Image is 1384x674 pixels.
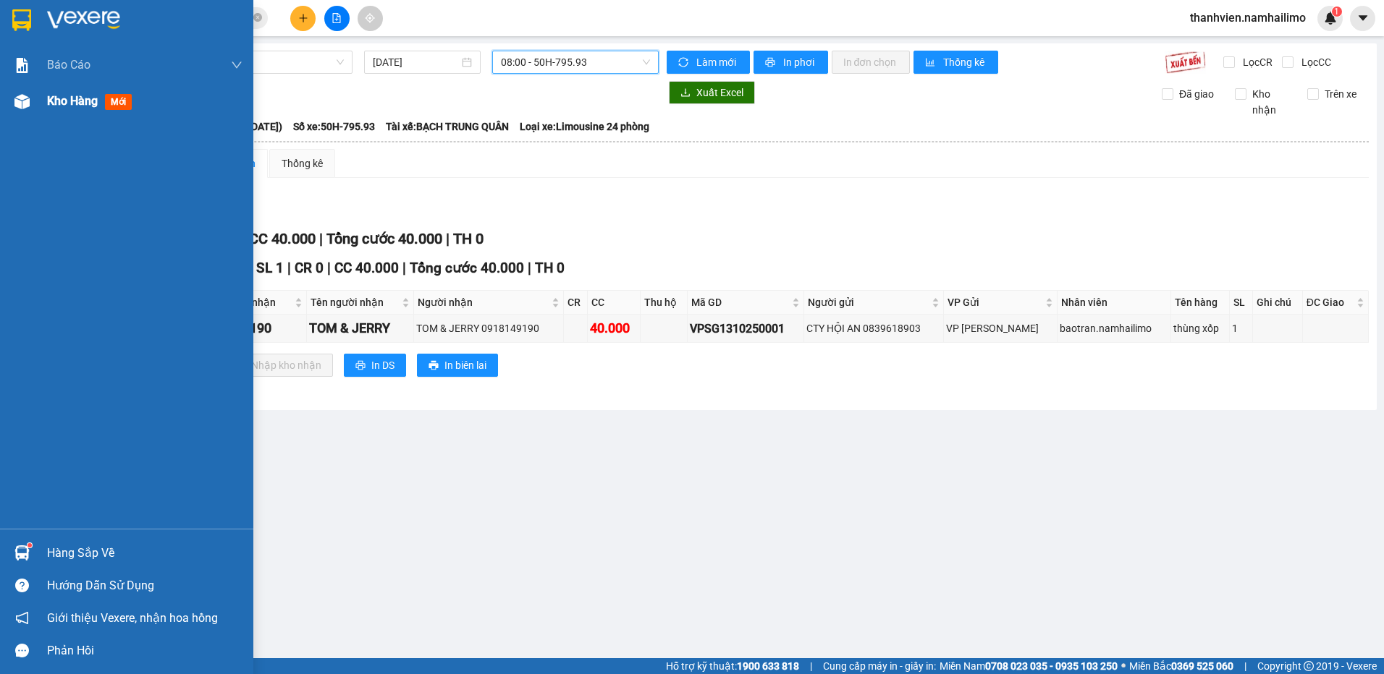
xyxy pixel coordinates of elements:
[47,575,242,597] div: Hướng dẫn sử dụng
[985,660,1118,672] strong: 0708 023 035 - 0935 103 250
[940,658,1118,674] span: Miền Nam
[680,88,691,99] span: download
[808,294,929,310] span: Người gửi
[12,47,128,64] div: thảo
[1173,320,1228,336] div: thùng xốp
[334,260,399,276] span: CC 40.000
[520,119,649,135] span: Loại xe: Limousine 24 phòng
[688,315,804,343] td: VPSG1310250001
[669,81,755,104] button: downloadXuất Excel
[1332,7,1342,17] sup: 1
[1304,661,1314,671] span: copyright
[12,12,128,47] div: VP [PERSON_NAME]
[1171,291,1231,315] th: Tên hàng
[444,357,486,373] span: In biên lai
[138,47,255,64] div: [PERSON_NAME]
[1230,291,1253,315] th: SL
[307,315,414,343] td: TOM & JERRY
[138,64,255,85] div: 0348065100
[319,230,323,247] span: |
[1121,663,1126,669] span: ⚪️
[410,260,524,276] span: Tổng cước 40.000
[355,360,366,372] span: printer
[944,315,1058,343] td: VP Phạm Ngũ Lão
[47,640,242,662] div: Phản hồi
[1165,51,1206,74] img: 9k=
[946,320,1055,336] div: VP [PERSON_NAME]
[327,260,331,276] span: |
[287,260,291,276] span: |
[402,260,406,276] span: |
[293,119,375,135] span: Số xe: 50H-795.93
[501,51,651,73] span: 08:00 - 50H-795.93
[1307,294,1354,310] span: ĐC Giao
[1253,291,1303,315] th: Ghi chú
[47,56,90,74] span: Báo cáo
[641,291,688,315] th: Thu hộ
[256,260,284,276] span: SL 1
[913,51,998,74] button: bar-chartThống kê
[696,85,743,101] span: Xuất Excel
[12,64,128,85] div: 0523265695
[105,94,132,110] span: mới
[754,51,828,74] button: printerIn phơi
[11,93,130,111] div: 40.000
[1324,12,1337,25] img: icon-new-feature
[365,13,375,23] span: aim
[12,9,31,31] img: logo-vxr
[832,51,911,74] button: In đơn chọn
[253,12,262,25] span: close-circle
[249,230,316,247] span: CC 40.000
[1237,54,1275,70] span: Lọc CR
[418,294,549,310] span: Người nhận
[528,260,531,276] span: |
[690,320,801,338] div: VPSG1310250001
[429,360,439,372] span: printer
[1058,291,1170,315] th: Nhân viên
[1296,54,1333,70] span: Lọc CC
[783,54,817,70] span: In phơi
[358,6,383,31] button: aim
[15,579,29,592] span: question-circle
[309,318,411,338] div: TOM & JERRY
[696,54,738,70] span: Làm mới
[823,658,936,674] span: Cung cấp máy in - giấy in:
[667,51,750,74] button: syncLàm mới
[1319,86,1362,102] span: Trên xe
[678,57,691,69] span: sync
[810,658,812,674] span: |
[47,609,218,627] span: Giới thiệu Vexere, nhận hoa hồng
[138,14,173,29] span: Nhận:
[446,230,450,247] span: |
[332,13,342,23] span: file-add
[138,12,255,47] div: VP [PERSON_NAME]
[47,542,242,564] div: Hàng sắp về
[564,291,588,315] th: CR
[806,320,941,336] div: CTY HỘI AN 0839618903
[590,318,637,338] div: 40.000
[691,294,789,310] span: Mã GD
[666,658,799,674] span: Hỗ trợ kỹ thuật:
[1350,6,1375,31] button: caret-down
[416,320,561,336] div: TOM & JERRY 0918149190
[295,260,324,276] span: CR 0
[11,95,33,110] span: CR :
[737,660,799,672] strong: 1900 633 818
[417,354,498,377] button: printerIn biên lai
[12,14,35,29] span: Gửi:
[298,13,308,23] span: plus
[1334,7,1339,17] span: 1
[1060,320,1168,336] div: baotran.namhailimo
[373,54,458,70] input: 13/10/2025
[14,94,30,109] img: warehouse-icon
[344,354,406,377] button: printerIn DS
[231,59,242,71] span: down
[15,644,29,657] span: message
[15,611,29,625] span: notification
[386,119,509,135] span: Tài xế: BẠCH TRUNG QUÂN
[28,543,32,547] sup: 1
[453,230,484,247] span: TH 0
[1171,660,1233,672] strong: 0369 525 060
[224,354,333,377] button: downloadNhập kho nhận
[588,291,640,315] th: CC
